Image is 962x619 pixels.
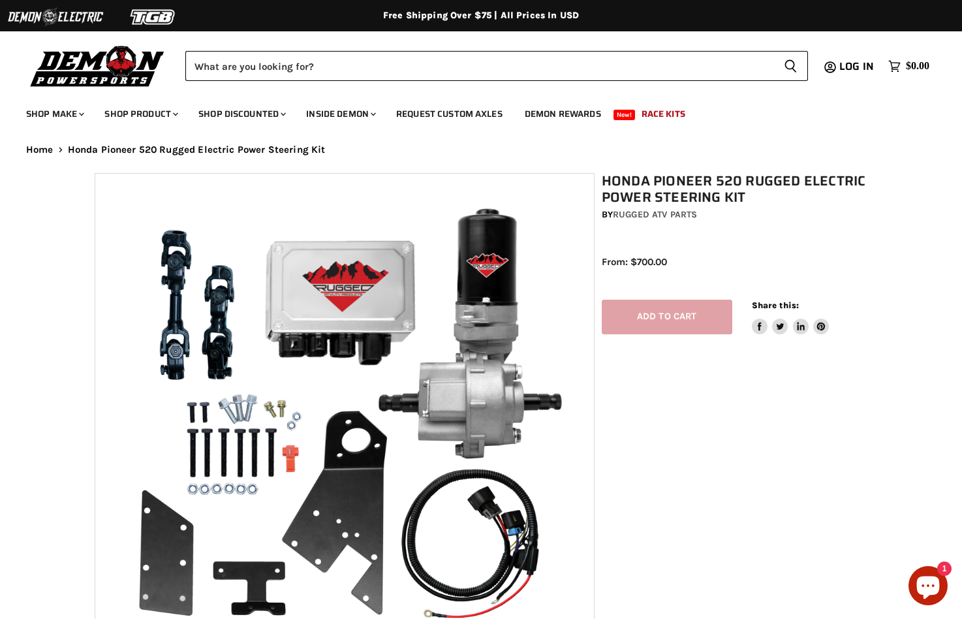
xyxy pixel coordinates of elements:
[515,101,611,127] a: Demon Rewards
[773,51,808,81] button: Search
[833,61,882,72] a: Log in
[602,256,667,268] span: From: $700.00
[16,101,92,127] a: Shop Make
[905,566,952,609] inbox-online-store-chat: Shopify online store chat
[7,5,104,29] img: Demon Electric Logo 2
[185,51,808,81] form: Product
[95,101,186,127] a: Shop Product
[882,57,936,76] a: $0.00
[602,208,875,222] div: by
[839,58,874,74] span: Log in
[752,300,799,310] span: Share this:
[602,173,875,206] h1: Honda Pioneer 520 Rugged Electric Power Steering Kit
[906,60,929,72] span: $0.00
[68,144,326,155] span: Honda Pioneer 520 Rugged Electric Power Steering Kit
[104,5,202,29] img: TGB Logo 2
[26,144,54,155] a: Home
[632,101,695,127] a: Race Kits
[185,51,773,81] input: Search
[613,110,636,120] span: New!
[296,101,384,127] a: Inside Demon
[26,42,169,89] img: Demon Powersports
[189,101,294,127] a: Shop Discounted
[613,209,697,220] a: Rugged ATV Parts
[386,101,512,127] a: Request Custom Axles
[16,95,926,127] ul: Main menu
[752,300,830,334] aside: Share this:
